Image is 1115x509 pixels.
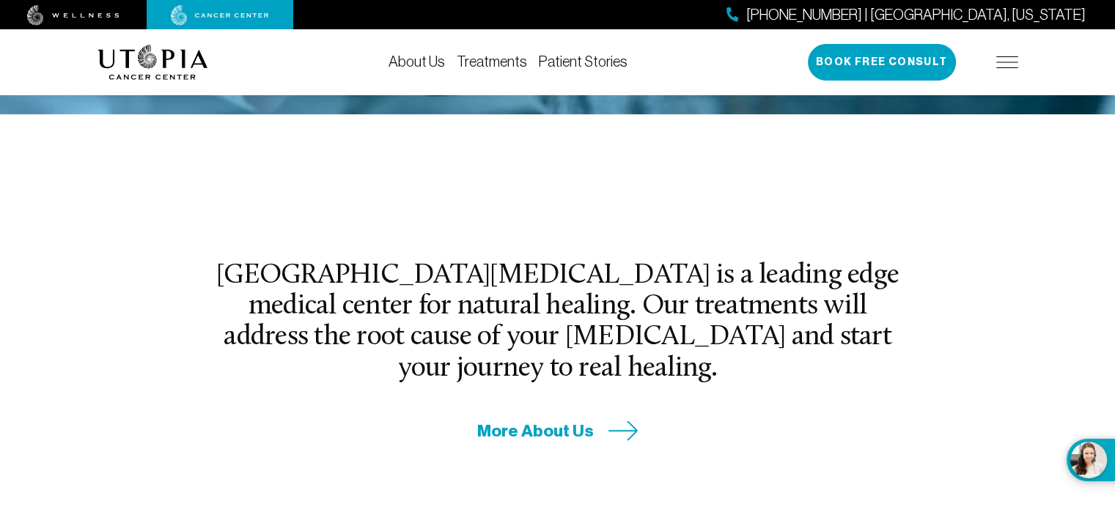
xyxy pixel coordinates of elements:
button: Book Free Consult [808,44,956,81]
img: logo [97,45,208,80]
img: cancer center [171,5,269,26]
h2: [GEOGRAPHIC_DATA][MEDICAL_DATA] is a leading edge medical center for natural healing. Our treatme... [215,261,901,384]
a: Patient Stories [539,53,628,70]
span: More About Us [477,420,594,442]
a: More About Us [477,420,639,442]
img: wellness [27,5,119,26]
a: Treatments [457,53,527,70]
img: icon-hamburger [996,56,1018,68]
a: About Us [389,53,445,70]
span: [PHONE_NUMBER] | [GEOGRAPHIC_DATA], [US_STATE] [746,4,1086,26]
a: [PHONE_NUMBER] | [GEOGRAPHIC_DATA], [US_STATE] [726,4,1086,26]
